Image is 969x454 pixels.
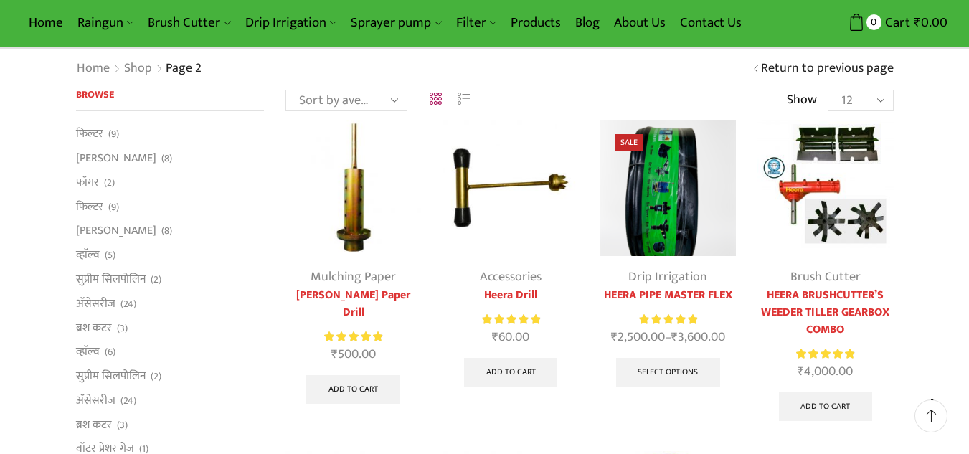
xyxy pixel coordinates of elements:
span: ₹ [492,326,498,348]
a: 0 Cart ₹0.00 [811,9,947,36]
img: Heera Brush Cutter’s Weeder Tiller Gearbox Combo [757,120,893,255]
a: Sprayer pump [344,6,448,39]
a: Mulching Paper [311,266,396,288]
span: Cart [881,13,910,32]
span: Show [787,91,817,110]
img: Heera Mulching Paper Drill [285,120,421,255]
a: HEERA BRUSHCUTTER’S WEEDER TILLER GEARBOX COMBO [757,287,893,339]
a: व्हाॅल्व [76,340,100,364]
img: Heera Drill [443,120,578,255]
a: अ‍ॅसेसरीज [76,388,115,412]
a: Home [76,60,110,78]
span: ₹ [671,326,678,348]
span: ₹ [798,361,804,382]
span: (9) [108,200,119,214]
span: (24) [120,394,136,408]
span: Rated out of 5 [639,312,697,327]
span: Sale [615,134,643,151]
span: (3) [117,418,128,432]
a: Contact Us [673,6,749,39]
a: [PERSON_NAME] Paper Drill [285,287,421,321]
a: Select options for “HEERA PIPE MASTER FLEX” [616,358,721,387]
span: 0 [866,14,881,29]
bdi: 3,600.00 [671,326,725,348]
a: फॉगर [76,170,99,194]
a: Accessories [480,266,542,288]
span: (24) [120,297,136,311]
a: ब्रश कटर [76,316,112,340]
bdi: 500.00 [331,344,376,365]
a: फिल्टर [76,194,103,219]
div: Rated 5.00 out of 5 [482,312,540,327]
a: [PERSON_NAME] [76,146,156,171]
span: (3) [117,321,128,336]
span: ₹ [331,344,338,365]
span: (8) [161,151,172,166]
span: Rated out of 5 [324,329,382,344]
a: ब्रश कटर [76,412,112,437]
a: सुप्रीम सिलपोलिन [76,364,146,389]
span: ₹ [914,11,921,34]
a: Home [22,6,70,39]
span: – [600,328,736,347]
div: Rated 5.00 out of 5 [796,346,854,361]
a: Brush Cutter [141,6,237,39]
a: फिल्टर [76,126,103,146]
a: Add to cart: “HEERA BRUSHCUTTER'S WEEDER TILLER GEARBOX COMBO” [779,392,873,421]
a: About Us [607,6,673,39]
span: (5) [105,248,115,263]
a: Drip Irrigation [628,266,707,288]
span: (9) [108,127,119,141]
span: Rated out of 5 [482,312,540,327]
span: Page 2 [166,57,202,79]
a: व्हाॅल्व [76,243,100,268]
a: Brush Cutter [790,266,861,288]
span: (8) [161,224,172,238]
a: Filter [449,6,504,39]
a: Heera Drill [443,287,578,304]
a: Add to cart: “Heera Mulching Paper Drill” [306,375,400,404]
bdi: 0.00 [914,11,947,34]
span: (6) [105,345,115,359]
span: (2) [151,273,161,287]
div: Rated 5.00 out of 5 [324,329,382,344]
a: Blog [568,6,607,39]
span: (2) [151,369,161,384]
bdi: 60.00 [492,326,529,348]
a: HEERA PIPE MASTER FLEX [600,287,736,304]
bdi: 4,000.00 [798,361,853,382]
a: Return to previous page [761,60,894,78]
div: Rated 5.00 out of 5 [639,312,697,327]
a: Add to cart: “Heera Drill” [464,358,558,387]
a: Raingun [70,6,141,39]
select: Shop order [285,90,407,111]
span: Rated out of 5 [796,346,854,361]
nav: Breadcrumb [76,60,204,78]
span: ₹ [611,326,618,348]
a: अ‍ॅसेसरीज [76,291,115,316]
a: Drip Irrigation [238,6,344,39]
span: Browse [76,86,114,103]
a: सुप्रीम सिलपोलिन [76,267,146,291]
a: [PERSON_NAME] [76,219,156,243]
a: Products [504,6,568,39]
img: Heera Gold Krushi Pipe Black [600,120,736,255]
bdi: 2,500.00 [611,326,665,348]
a: Shop [123,60,153,78]
span: (2) [104,176,115,190]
